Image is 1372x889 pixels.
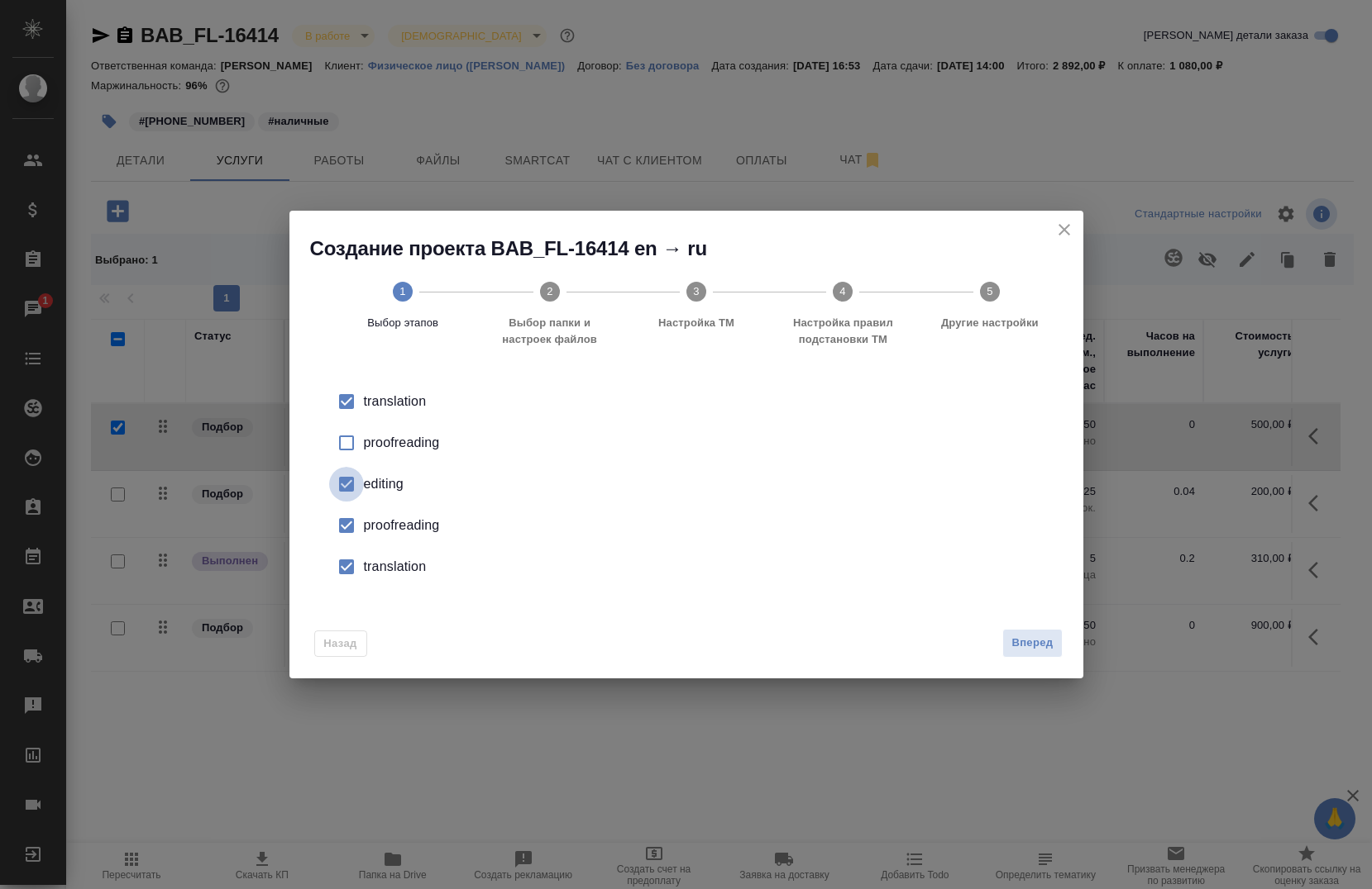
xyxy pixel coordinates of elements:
text: 5 [987,285,992,297]
span: Выбор этапов [337,315,470,331]
button: close [1052,217,1077,242]
span: Выбор папки и настроек файлов [483,315,616,348]
span: Настройка правил подстановки TM [777,315,910,348]
div: translation [364,392,1044,411]
div: proofreading [364,516,1044,535]
button: Вперед [1002,629,1062,658]
h2: Создание проекта BAB_FL-16414 en → ru [310,235,1083,262]
text: 3 [693,285,699,297]
div: translation [364,557,1044,577]
div: editing [364,474,1044,494]
div: proofreading [364,433,1044,453]
text: 1 [400,285,406,297]
text: 4 [840,285,846,297]
span: Другие настройки [923,315,1056,331]
text: 2 [547,285,552,297]
span: Настройка ТМ [629,315,762,331]
span: Вперед [1011,634,1053,653]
